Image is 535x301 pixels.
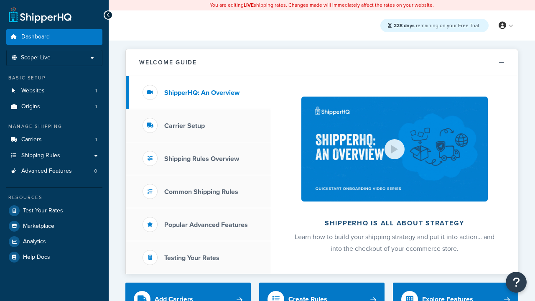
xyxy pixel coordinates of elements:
[6,99,102,115] li: Origins
[95,136,97,143] span: 1
[6,203,102,218] a: Test Your Rates
[164,155,239,163] h3: Shipping Rules Overview
[21,33,50,41] span: Dashboard
[21,103,40,110] span: Origins
[6,132,102,148] li: Carriers
[126,49,518,76] button: Welcome Guide
[164,122,205,130] h3: Carrier Setup
[6,83,102,99] a: Websites1
[295,232,494,253] span: Learn how to build your shipping strategy and put it into action… and into the checkout of your e...
[164,89,239,97] h3: ShipperHQ: An Overview
[6,29,102,45] a: Dashboard
[394,22,415,29] strong: 228 days
[6,148,102,163] a: Shipping Rules
[94,168,97,175] span: 0
[23,238,46,245] span: Analytics
[6,163,102,179] a: Advanced Features0
[95,103,97,110] span: 1
[6,163,102,179] li: Advanced Features
[506,272,527,293] button: Open Resource Center
[23,223,54,230] span: Marketplace
[6,194,102,201] div: Resources
[21,87,45,94] span: Websites
[23,254,50,261] span: Help Docs
[293,219,496,227] h2: ShipperHQ is all about strategy
[6,250,102,265] a: Help Docs
[6,234,102,249] a: Analytics
[21,152,60,159] span: Shipping Rules
[95,87,97,94] span: 1
[6,123,102,130] div: Manage Shipping
[6,83,102,99] li: Websites
[21,136,42,143] span: Carriers
[23,207,63,214] span: Test Your Rates
[21,168,72,175] span: Advanced Features
[6,132,102,148] a: Carriers1
[394,22,479,29] span: remaining on your Free Trial
[6,99,102,115] a: Origins1
[6,219,102,234] a: Marketplace
[139,59,197,66] h2: Welcome Guide
[164,188,238,196] h3: Common Shipping Rules
[6,74,102,82] div: Basic Setup
[164,221,248,229] h3: Popular Advanced Features
[301,97,488,202] img: ShipperHQ is all about strategy
[21,54,51,61] span: Scope: Live
[244,1,254,9] b: LIVE
[164,254,219,262] h3: Testing Your Rates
